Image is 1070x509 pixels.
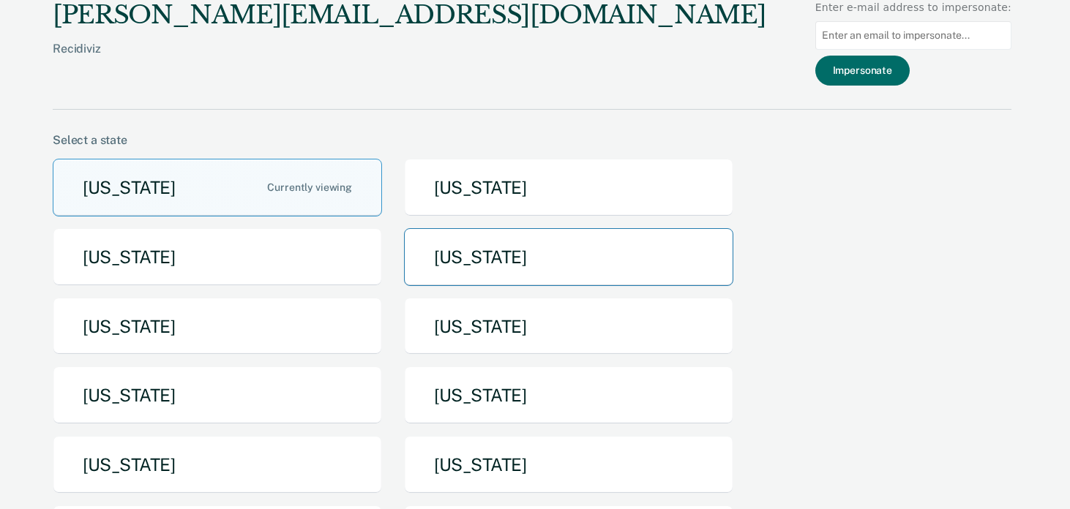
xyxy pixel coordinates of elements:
div: Select a state [53,133,1011,147]
button: [US_STATE] [53,436,382,494]
button: [US_STATE] [404,298,733,355]
button: [US_STATE] [53,159,382,216]
div: Recidiviz [53,42,766,79]
button: [US_STATE] [53,228,382,286]
input: Enter an email to impersonate... [815,21,1011,50]
button: [US_STATE] [404,436,733,494]
button: [US_STATE] [53,366,382,424]
button: [US_STATE] [404,159,733,216]
button: [US_STATE] [404,228,733,286]
button: [US_STATE] [53,298,382,355]
button: Impersonate [815,56,910,86]
button: [US_STATE] [404,366,733,424]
